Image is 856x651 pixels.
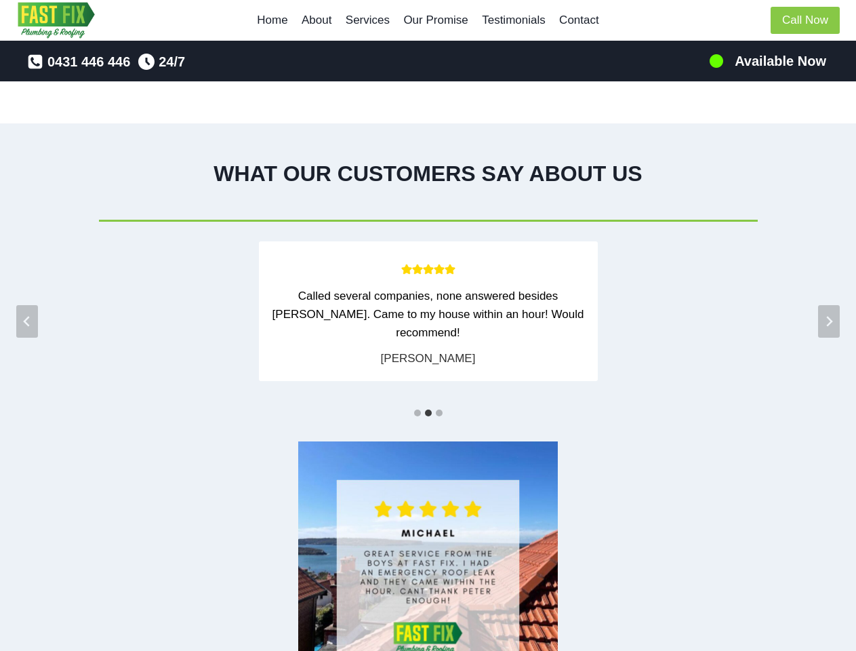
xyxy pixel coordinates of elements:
[436,410,443,416] button: Go to slide 3
[272,262,584,280] div: 5 out of 5 stars
[250,4,295,37] a: Home
[818,305,840,338] button: Next slide
[27,51,130,73] a: 0431 446 446
[381,349,476,368] div: [PERSON_NAME]
[47,51,130,73] span: 0431 446 446
[708,53,725,69] img: 100-percents.png
[339,4,397,37] a: Services
[475,4,552,37] a: Testimonials
[40,241,816,381] li: 2 of 3
[414,410,421,416] button: Go to slide 1
[552,4,606,37] a: Contact
[295,4,339,37] a: About
[735,51,826,71] h5: Available Now
[272,287,584,342] blockquote: Called several companies, none answered besides [PERSON_NAME]. Came to my house within an hour! W...
[425,410,432,416] button: Go to slide 2
[396,4,475,37] a: Our Promise
[16,157,840,190] h1: WHAT OUR CUSTOMERS SAY ABOUT US
[16,407,840,418] ul: Select a slide to show
[159,51,185,73] span: 24/7
[771,7,840,35] a: Call Now
[250,4,606,37] nav: Primary Navigation
[16,305,38,338] button: Go to last slide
